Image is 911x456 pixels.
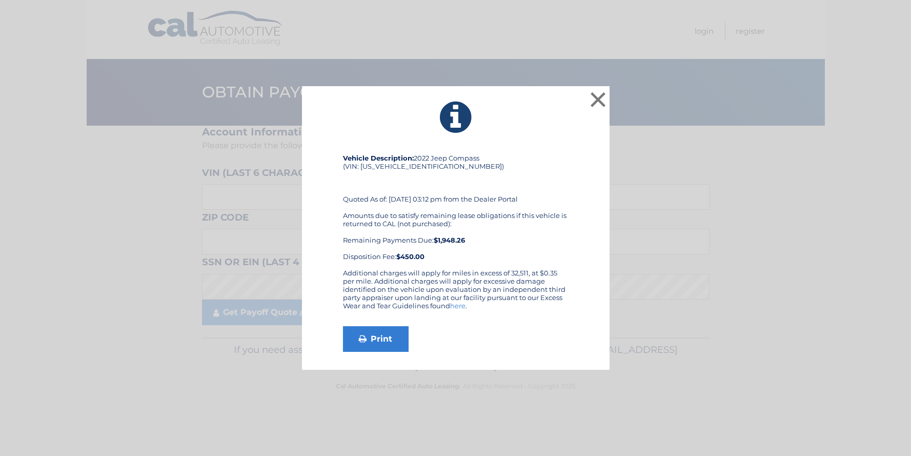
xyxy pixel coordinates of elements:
strong: Vehicle Description: [343,154,414,162]
strong: $450.00 [396,252,424,261]
div: 2022 Jeep Compass (VIN: [US_VEHICLE_IDENTIFICATION_NUMBER]) Quoted As of: [DATE] 03:12 pm from th... [343,154,569,269]
a: here [450,302,465,310]
a: Print [343,326,409,352]
button: × [588,89,609,110]
div: Additional charges will apply for miles in excess of 32,511, at $0.35 per mile. Additional charge... [343,269,569,318]
div: Amounts due to satisfy remaining lease obligations if this vehicle is returned to CAL (not purcha... [343,211,569,261]
b: $1,948.26 [434,236,465,244]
